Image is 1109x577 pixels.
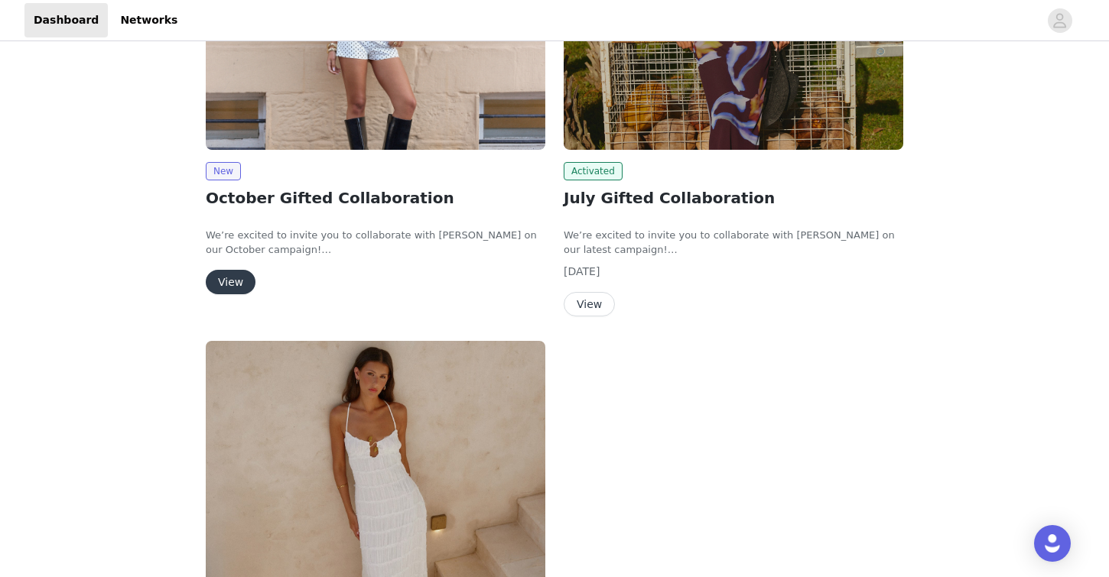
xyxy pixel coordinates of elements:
a: Networks [111,3,187,37]
h2: October Gifted Collaboration [206,186,545,209]
p: We’re excited to invite you to collaborate with [PERSON_NAME] on our latest campaign! [564,228,903,258]
span: New [206,162,241,180]
h2: July Gifted Collaboration [564,186,903,209]
button: View [564,292,615,316]
span: [DATE] [564,265,600,277]
div: avatar [1052,8,1067,33]
button: View [206,270,255,294]
div: Open Intercom Messenger [1034,525,1071,562]
a: View [206,277,255,288]
p: We’re excited to invite you to collaborate with [PERSON_NAME] on our October campaign! [206,228,545,258]
span: Activated [564,162,623,180]
a: View [564,299,615,310]
a: Dashboard [24,3,108,37]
